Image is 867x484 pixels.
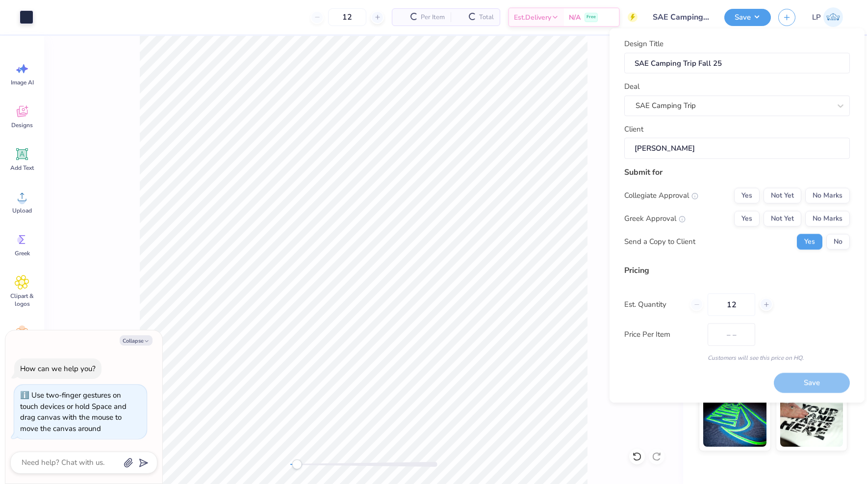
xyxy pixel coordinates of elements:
[421,12,445,23] span: Per Item
[724,9,771,26] button: Save
[569,12,581,23] span: N/A
[826,234,850,249] button: No
[703,398,766,447] img: Glow in the Dark Ink
[479,12,494,23] span: Total
[734,188,760,203] button: Yes
[15,249,30,257] span: Greek
[812,12,821,23] span: LP
[20,390,127,433] div: Use two-finger gestures on touch devices or hold Space and drag canvas with the mouse to move the...
[823,7,843,27] img: Lauren Pevec
[12,207,32,215] span: Upload
[624,166,850,178] div: Submit for
[734,211,760,226] button: Yes
[764,211,801,226] button: Not Yet
[708,293,755,316] input: – –
[624,38,663,50] label: Design Title
[624,236,695,247] div: Send a Copy to Client
[808,7,847,27] a: LP
[514,12,551,23] span: Est. Delivery
[11,121,33,129] span: Designs
[292,459,302,469] div: Accessibility label
[10,164,34,172] span: Add Text
[586,14,596,21] span: Free
[624,190,698,201] div: Collegiate Approval
[624,264,850,276] div: Pricing
[328,8,366,26] input: – –
[805,211,850,226] button: No Marks
[624,353,850,362] div: Customers will see this price on HQ.
[6,292,38,308] span: Clipart & logos
[624,299,683,310] label: Est. Quantity
[120,335,153,346] button: Collapse
[624,329,700,340] label: Price Per Item
[805,188,850,203] button: No Marks
[645,7,717,27] input: Untitled Design
[20,364,96,374] div: How can we help you?
[624,123,643,134] label: Client
[764,188,801,203] button: Not Yet
[11,79,34,86] span: Image AI
[624,81,639,92] label: Deal
[780,398,843,447] img: Water based Ink
[624,213,686,224] div: Greek Approval
[797,234,822,249] button: Yes
[624,138,850,159] input: e.g. Ethan Linker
